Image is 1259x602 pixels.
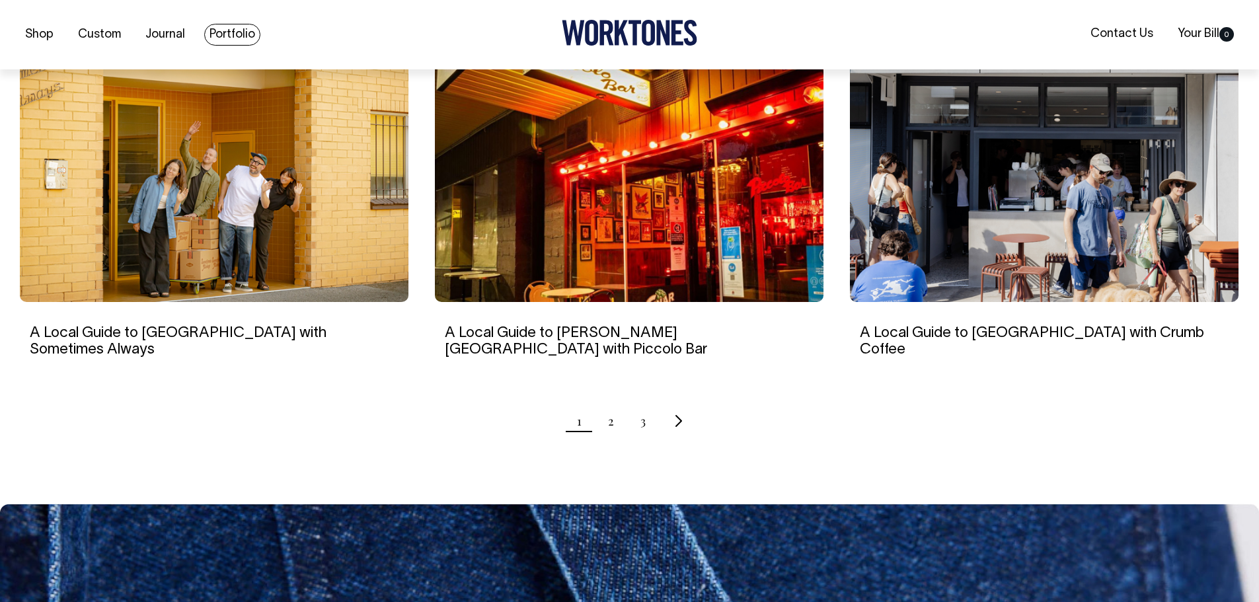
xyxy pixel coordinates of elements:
a: A Local Guide to [GEOGRAPHIC_DATA] with Crumb Coffee [860,326,1204,356]
img: A Local Guide to Adelaide with Sometimes Always [20,38,408,302]
span: 0 [1219,27,1234,42]
a: Your Bill0 [1172,23,1239,45]
a: Next page [672,404,683,437]
img: A Local Guide to Potts Point with Piccolo Bar [435,38,823,302]
a: Portfolio [204,24,260,46]
a: Journal [140,24,190,46]
img: People gather outside a cafe with a shopfront sign that reads "crumb". [850,38,1239,302]
a: Shop [20,24,59,46]
nav: Pagination [20,404,1239,437]
a: A Local Guide to [GEOGRAPHIC_DATA] with Sometimes Always [30,326,326,356]
a: Custom [73,24,126,46]
a: Contact Us [1085,23,1159,45]
a: Page 2 [608,404,614,437]
span: Page 1 [577,404,582,437]
a: A Local Guide to [PERSON_NAME][GEOGRAPHIC_DATA] with Piccolo Bar [445,326,707,356]
a: Page 3 [640,404,646,437]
